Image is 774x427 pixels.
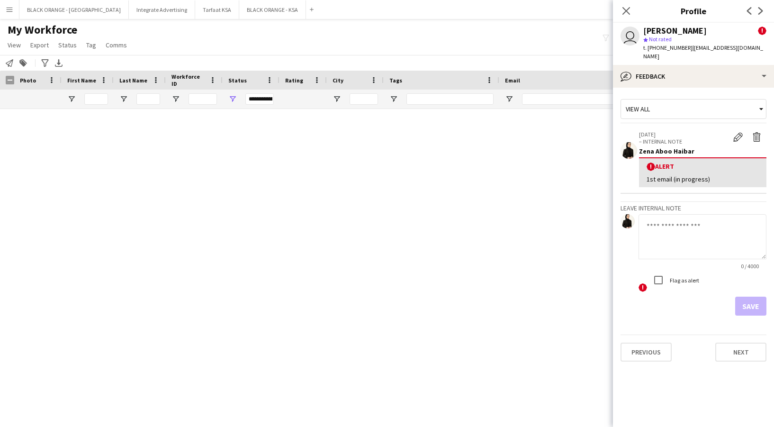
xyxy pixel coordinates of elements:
[639,131,729,138] p: [DATE]
[621,343,672,362] button: Previous
[643,44,763,60] span: | [EMAIL_ADDRESS][DOMAIN_NAME]
[106,41,127,49] span: Comms
[30,41,49,49] span: Export
[621,204,766,212] h3: Leave internal note
[285,77,303,84] span: Rating
[333,95,341,103] button: Open Filter Menu
[119,95,128,103] button: Open Filter Menu
[647,162,759,171] div: Alert
[129,0,195,19] button: Integrate Advertising
[522,93,683,105] input: Email Filter Input
[668,277,699,284] label: Flag as alert
[195,0,239,19] button: Tarfaat KSA
[86,41,96,49] span: Tag
[54,39,81,51] a: Status
[228,77,247,84] span: Status
[350,93,378,105] input: City Filter Input
[27,39,53,51] a: Export
[639,283,647,292] span: !
[19,0,129,19] button: BLACK ORANGE - [GEOGRAPHIC_DATA]
[228,95,237,103] button: Open Filter Menu
[643,27,707,35] div: [PERSON_NAME]
[626,105,650,113] span: View all
[58,41,77,49] span: Status
[613,65,774,88] div: Feedback
[639,138,729,145] p: – INTERNAL NOTE
[4,39,25,51] a: View
[406,93,494,105] input: Tags Filter Input
[8,23,77,37] span: My Workforce
[67,95,76,103] button: Open Filter Menu
[505,95,513,103] button: Open Filter Menu
[82,39,100,51] a: Tag
[389,77,402,84] span: Tags
[171,95,180,103] button: Open Filter Menu
[20,77,36,84] span: Photo
[67,77,96,84] span: First Name
[715,343,766,362] button: Next
[119,77,147,84] span: Last Name
[333,77,343,84] span: City
[647,175,759,183] div: 1st email (in progress)
[136,93,160,105] input: Last Name Filter Input
[53,57,64,69] app-action-btn: Export XLSX
[758,27,766,35] span: !
[39,57,51,69] app-action-btn: Advanced filters
[639,147,766,155] div: Zena Aboo Haibar
[239,0,306,19] button: BLACK ORANGE - KSA
[647,163,655,171] span: !
[389,95,398,103] button: Open Filter Menu
[189,93,217,105] input: Workforce ID Filter Input
[643,44,693,51] span: t. [PHONE_NUMBER]
[733,263,766,270] span: 0 / 4000
[505,77,520,84] span: Email
[8,41,21,49] span: View
[102,39,131,51] a: Comms
[171,73,206,87] span: Workforce ID
[84,93,108,105] input: First Name Filter Input
[613,5,774,17] h3: Profile
[4,57,15,69] app-action-btn: Notify workforce
[649,36,672,43] span: Not rated
[18,57,29,69] app-action-btn: Add to tag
